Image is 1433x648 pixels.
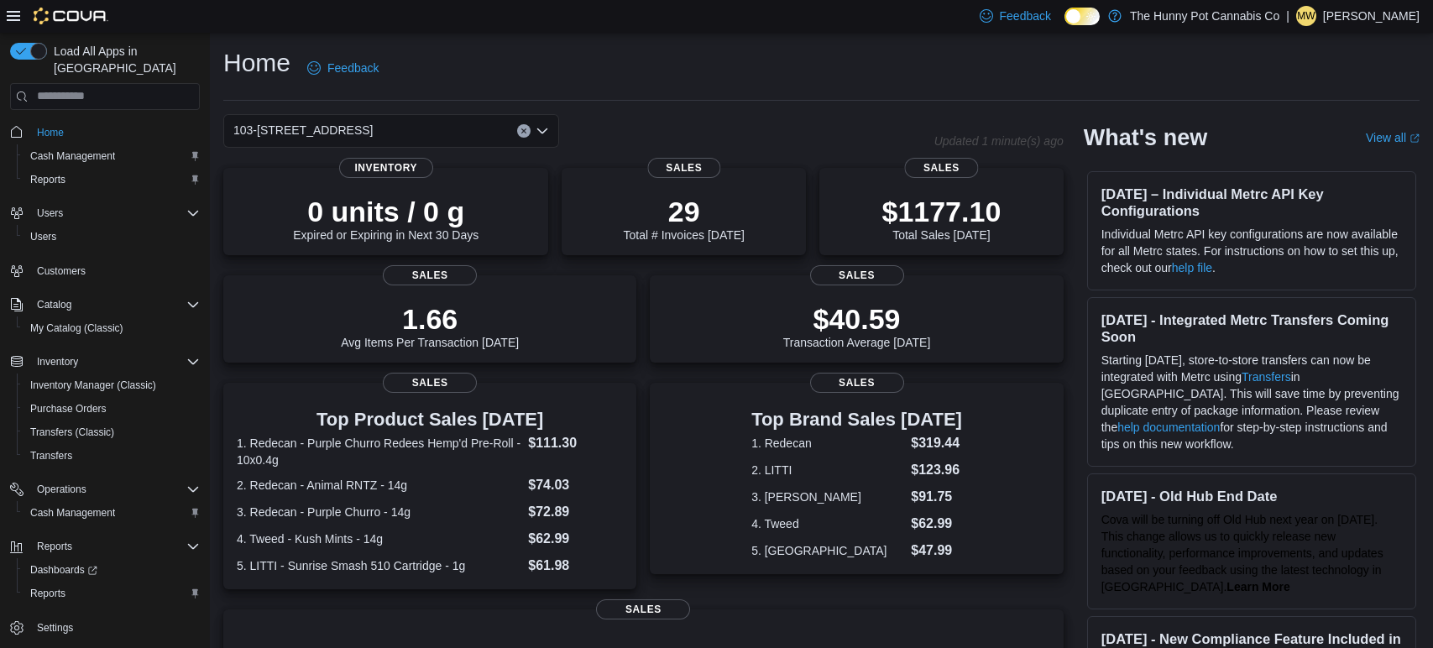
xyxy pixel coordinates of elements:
a: Feedback [301,51,385,85]
span: Settings [37,621,73,635]
span: Inventory Manager (Classic) [30,379,156,392]
span: Load All Apps in [GEOGRAPHIC_DATA] [47,43,200,76]
span: Dashboards [30,563,97,577]
a: Transfers [24,446,79,466]
dd: $123.96 [911,460,962,480]
svg: External link [1409,133,1420,144]
button: Users [30,203,70,223]
span: MW [1297,6,1315,26]
span: Catalog [30,295,200,315]
span: 103-[STREET_ADDRESS] [233,120,374,140]
button: Inventory [30,352,85,372]
p: | [1286,6,1289,26]
button: Users [3,201,207,225]
a: Cash Management [24,503,122,523]
span: Reports [30,587,65,600]
span: Inventory Manager (Classic) [24,375,200,395]
h3: [DATE] - Integrated Metrc Transfers Coming Soon [1101,311,1402,345]
dt: 2. LITTI [751,462,904,478]
span: Feedback [1000,8,1051,24]
button: Reports [17,582,207,605]
button: Reports [30,536,79,557]
span: Reports [30,173,65,186]
span: Customers [37,264,86,278]
div: Expired or Expiring in Next 30 Days [293,195,479,242]
h3: [DATE] - Old Hub End Date [1101,488,1402,504]
dd: $47.99 [911,541,962,561]
img: Cova [34,8,108,24]
span: My Catalog (Classic) [30,321,123,335]
a: Users [24,227,63,247]
dd: $91.75 [911,487,962,507]
span: Customers [30,260,200,281]
span: Sales [383,373,477,393]
button: Inventory Manager (Classic) [17,374,207,397]
span: Home [30,122,200,143]
dd: $74.03 [528,475,623,495]
h3: Top Brand Sales [DATE] [751,410,962,430]
button: Reports [3,535,207,558]
span: Transfers [24,446,200,466]
span: Users [30,230,56,243]
p: Starting [DATE], store-to-store transfers can now be integrated with Metrc using in [GEOGRAPHIC_D... [1101,352,1402,452]
button: Open list of options [536,124,549,138]
button: My Catalog (Classic) [17,316,207,340]
a: Transfers (Classic) [24,422,121,442]
span: Feedback [327,60,379,76]
span: Inventory [30,352,200,372]
dt: 1. Redecan - Purple Churro Redees Hemp'd Pre-Roll - 10x0.4g [237,435,521,468]
dt: 3. Redecan - Purple Churro - 14g [237,504,521,520]
div: Avg Items Per Transaction [DATE] [341,302,519,349]
span: Sales [383,265,477,285]
span: Catalog [37,298,71,311]
button: Transfers [17,444,207,468]
span: Transfers (Classic) [24,422,200,442]
dt: 5. LITTI - Sunrise Smash 510 Cartridge - 1g [237,557,521,574]
dd: $62.99 [911,514,962,534]
a: Transfers [1242,370,1291,384]
dt: 1. Redecan [751,435,904,452]
h3: [DATE] – Individual Metrc API Key Configurations [1101,186,1402,219]
button: Settings [3,615,207,640]
a: My Catalog (Classic) [24,318,130,338]
h2: What's new [1084,124,1207,151]
span: Reports [24,170,200,190]
span: Sales [905,158,978,178]
span: Reports [37,540,72,553]
strong: Learn More [1226,580,1289,593]
a: help documentation [1117,421,1220,434]
a: Purchase Orders [24,399,113,419]
a: Dashboards [24,560,104,580]
p: $1177.10 [881,195,1001,228]
span: Inventory [339,158,433,178]
span: Home [37,126,64,139]
span: Operations [30,479,200,499]
a: Dashboards [17,558,207,582]
dd: $111.30 [528,433,623,453]
span: Cash Management [30,149,115,163]
dt: 5. [GEOGRAPHIC_DATA] [751,542,904,559]
span: Dashboards [24,560,200,580]
button: Operations [3,478,207,501]
a: Inventory Manager (Classic) [24,375,163,395]
dd: $72.89 [528,502,623,522]
span: Settings [30,617,200,638]
span: Reports [24,583,200,604]
button: Operations [30,479,93,499]
span: My Catalog (Classic) [24,318,200,338]
a: Reports [24,170,72,190]
button: Inventory [3,350,207,374]
span: Sales [810,373,904,393]
div: Micheala Whelan [1296,6,1316,26]
a: View allExternal link [1366,131,1420,144]
p: $40.59 [783,302,931,336]
button: Clear input [517,124,531,138]
button: Cash Management [17,501,207,525]
span: Sales [810,265,904,285]
span: Sales [596,599,690,619]
span: Cash Management [24,146,200,166]
button: Home [3,120,207,144]
p: 29 [624,195,745,228]
button: Cash Management [17,144,207,168]
h1: Home [223,46,290,80]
